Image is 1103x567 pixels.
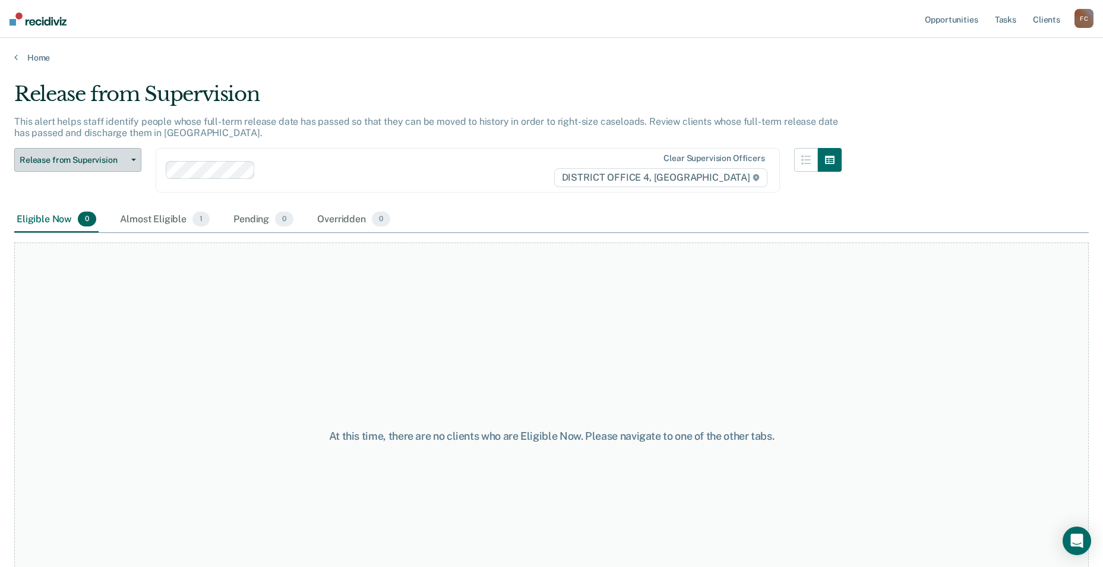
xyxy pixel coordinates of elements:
[14,82,842,116] div: Release from Supervision
[663,153,764,163] div: Clear supervision officers
[1063,527,1091,555] div: Open Intercom Messenger
[14,148,141,172] button: Release from Supervision
[554,168,767,187] span: DISTRICT OFFICE 4, [GEOGRAPHIC_DATA]
[14,52,1089,63] a: Home
[1074,9,1093,28] div: F C
[231,207,296,233] div: Pending0
[275,212,293,227] span: 0
[14,116,838,138] p: This alert helps staff identify people whose full-term release date has passed so that they can b...
[10,12,67,26] img: Recidiviz
[78,212,96,227] span: 0
[118,207,212,233] div: Almost Eligible1
[315,207,393,233] div: Overridden0
[1074,9,1093,28] button: FC
[20,155,127,165] span: Release from Supervision
[192,212,210,227] span: 1
[14,207,99,233] div: Eligible Now0
[372,212,390,227] span: 0
[283,430,820,443] div: At this time, there are no clients who are Eligible Now. Please navigate to one of the other tabs.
